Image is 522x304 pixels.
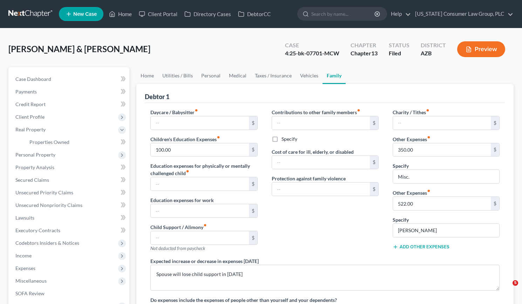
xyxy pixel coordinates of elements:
[15,126,46,132] span: Real Property
[491,116,499,130] div: $
[249,204,257,217] div: $
[272,156,370,169] input: --
[150,296,500,304] label: Do expenses include the expenses of people other than yourself and your dependents?
[106,8,135,20] a: Home
[272,182,370,196] input: --
[150,196,214,204] label: Education expenses for work
[10,186,129,199] a: Unsecured Priority Claims
[393,136,431,143] label: Other Expenses
[15,253,32,258] span: Income
[10,224,129,237] a: Executory Contracts
[195,109,198,112] i: fiber_manual_record
[371,50,378,56] span: 13
[491,197,499,210] div: $
[136,67,158,84] a: Home
[393,162,409,170] label: Specify
[10,212,129,224] a: Lawsuits
[158,67,197,84] a: Utilities / Bills
[311,7,375,20] input: Search by name...
[272,109,360,116] label: Contributions to other family members
[135,8,181,20] a: Client Portal
[427,189,431,193] i: fiber_manual_record
[150,257,259,265] label: Expected increase or decrease in expenses [DATE]
[15,240,79,246] span: Codebtors Insiders & Notices
[186,170,189,173] i: fiber_manual_record
[285,49,339,57] div: 4:25-bk-07701-MCW
[393,244,449,250] button: Add Other Expenses
[421,49,446,57] div: AZB
[296,67,323,84] a: Vehicles
[15,278,47,284] span: Miscellaneous
[15,265,35,271] span: Expenses
[15,290,45,296] span: SOFA Review
[181,8,235,20] a: Directory Cases
[150,109,198,116] label: Daycare / Babysitter
[498,280,515,297] iframe: Intercom live chat
[393,143,491,157] input: --
[249,231,257,244] div: $
[249,116,257,130] div: $
[145,92,169,101] div: Debtor 1
[457,41,505,57] button: Preview
[285,41,339,49] div: Case
[272,175,346,182] label: Protection against family violence
[15,89,37,95] span: Payments
[151,116,249,130] input: --
[421,41,446,49] div: District
[393,170,499,183] input: Specify...
[251,67,296,84] a: Taxes / Insurance
[393,224,499,237] input: Specify...
[393,216,409,223] label: Specify
[29,139,69,145] span: Properties Owned
[426,109,429,112] i: fiber_manual_record
[323,67,346,84] a: Family
[8,44,150,54] span: [PERSON_NAME] & [PERSON_NAME]
[15,202,82,208] span: Unsecured Nonpriority Claims
[10,287,129,300] a: SOFA Review
[393,197,491,210] input: --
[15,189,73,195] span: Unsecured Priority Claims
[351,49,378,57] div: Chapter
[151,204,249,217] input: --
[203,223,207,227] i: fiber_manual_record
[427,136,431,139] i: fiber_manual_record
[15,177,49,183] span: Secured Claims
[15,76,51,82] span: Case Dashboard
[10,161,129,174] a: Property Analysis
[370,116,378,130] div: $
[272,116,370,130] input: --
[15,152,55,158] span: Personal Property
[225,67,251,84] a: Medical
[491,143,499,157] div: $
[513,280,518,286] span: 5
[150,136,220,143] label: Children's Education Expenses
[15,227,60,233] span: Executory Contracts
[151,231,249,244] input: --
[272,148,354,156] label: Cost of care for ill, elderly, or disabled
[393,109,429,116] label: Charity / Tithes
[235,8,274,20] a: DebtorCC
[10,73,129,85] a: Case Dashboard
[370,156,378,169] div: $
[10,98,129,111] a: Credit Report
[151,143,249,157] input: --
[15,215,34,221] span: Lawsuits
[10,174,129,186] a: Secured Claims
[393,116,491,130] input: --
[15,164,54,170] span: Property Analysis
[389,49,409,57] div: Filed
[150,246,205,251] span: Not deducted from paycheck
[10,199,129,212] a: Unsecured Nonpriority Claims
[150,223,207,231] label: Child Support / Alimony
[357,109,360,112] i: fiber_manual_record
[217,136,220,139] i: fiber_manual_record
[10,85,129,98] a: Payments
[150,162,257,177] label: Education expenses for physically or mentally challenged child
[370,182,378,196] div: $
[389,41,409,49] div: Status
[393,189,431,196] label: Other Expenses
[197,67,225,84] a: Personal
[15,114,45,120] span: Client Profile
[15,101,46,107] span: Credit Report
[249,177,257,191] div: $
